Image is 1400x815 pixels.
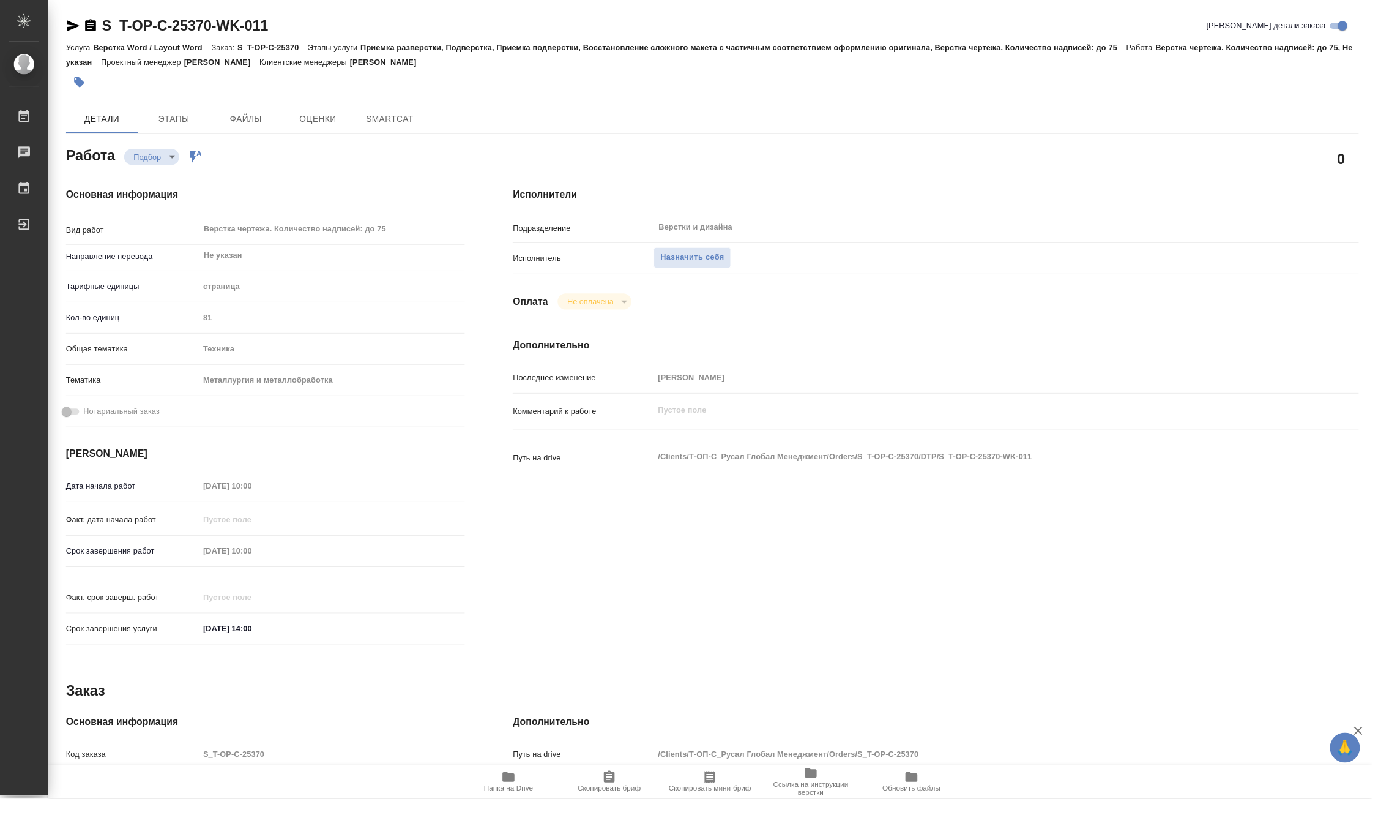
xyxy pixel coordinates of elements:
[314,44,368,53] p: Этапы услуги
[1365,151,1372,172] h2: 0
[523,192,1387,206] h4: Исполнители
[674,256,739,270] span: Назначить себя
[673,781,776,815] button: Скопировать мини-бриф
[523,729,1387,744] h4: Дополнительно
[667,456,1314,476] textarea: /Clients/Т-ОП-С_Русал Глобал Менеджмент/Orders/S_T-OP-C-25370/DTP/S_T-OP-C-25370-WK-011
[103,59,187,68] p: Проектный менеджер
[203,282,475,303] div: страница
[776,781,879,815] button: Ссылка на инструкции верстки
[133,155,168,165] button: Подбор
[901,800,960,809] span: Обновить файлы
[67,146,117,168] h2: Работа
[67,44,95,53] p: Услуга
[667,377,1314,394] input: Пустое поле
[523,345,1387,360] h4: Дополнительно
[67,764,203,776] p: Код заказа
[67,557,203,569] p: Срок завершения работ
[67,192,474,206] h4: Основная информация
[1149,44,1179,53] p: Работа
[67,525,203,537] p: Факт. дата начала работ
[570,781,673,815] button: Скопировать бриф
[494,800,544,809] span: Папка на Drive
[203,346,475,367] div: Техника
[85,414,163,426] span: Нотариальный заказ
[523,301,559,315] h4: Оплата
[242,44,314,53] p: S_T-OP-C-25370
[95,44,215,53] p: Верстка Word / Layout Word
[203,315,475,333] input: Пустое поле
[148,114,207,129] span: Этапы
[75,114,133,129] span: Детали
[67,695,107,715] h2: Заказ
[203,554,310,571] input: Пустое поле
[222,114,280,129] span: Файлы
[67,490,203,502] p: Дата начала работ
[127,152,183,168] div: Подбор
[203,761,475,778] input: Пустое поле
[67,318,203,331] p: Кол-во единиц
[523,414,667,426] p: Комментарий к работе
[203,378,475,399] div: Металлургия и металлобработка
[67,604,203,616] p: Факт. срок заверш. работ
[67,456,474,470] h4: [PERSON_NAME]
[85,19,100,34] button: Скопировать ссылку
[523,258,667,270] p: Исполнитель
[368,114,427,129] span: SmartCat
[203,601,310,618] input: Пустое поле
[1231,20,1353,32] span: [PERSON_NAME] детали заказа
[667,252,745,274] button: Назначить себя
[67,287,203,299] p: Тарифные единицы
[667,761,1314,778] input: Пустое поле
[523,461,667,473] p: Путь на drive
[104,18,274,34] a: S_T-OP-C-25370-WK-011
[1357,748,1388,778] button: 🙏
[265,59,357,68] p: Клиентские менеджеры
[467,781,570,815] button: Папка на Drive
[203,487,310,505] input: Пустое поле
[1362,750,1383,776] span: 🙏
[67,350,203,362] p: Общая тематика
[203,633,310,650] input: ✎ Введи что-нибудь
[295,114,354,129] span: Оценки
[67,636,203,648] p: Срок завершения услуги
[67,382,203,394] p: Тематика
[569,299,644,316] div: Подбор
[67,229,203,241] p: Вид работ
[589,800,653,809] span: Скопировать бриф
[67,729,474,744] h4: Основная информация
[682,800,766,809] span: Скопировать мини-бриф
[368,44,1149,53] p: Приемка разверстки, Подверстка, Приемка подверстки, Восстановление сложного макета с частичным со...
[188,59,265,68] p: [PERSON_NAME]
[357,59,434,68] p: [PERSON_NAME]
[203,522,310,539] input: Пустое поле
[67,70,94,97] button: Добавить тэг
[783,796,871,813] span: Ссылка на инструкции верстки
[879,781,981,815] button: Обновить файлы
[575,302,630,313] button: Не оплачена
[67,256,203,268] p: Направление перевода
[523,764,667,776] p: Путь на drive
[523,380,667,392] p: Последнее изменение
[216,44,242,53] p: Заказ:
[523,227,667,239] p: Подразделение
[67,19,82,34] button: Скопировать ссылку для ЯМессенджера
